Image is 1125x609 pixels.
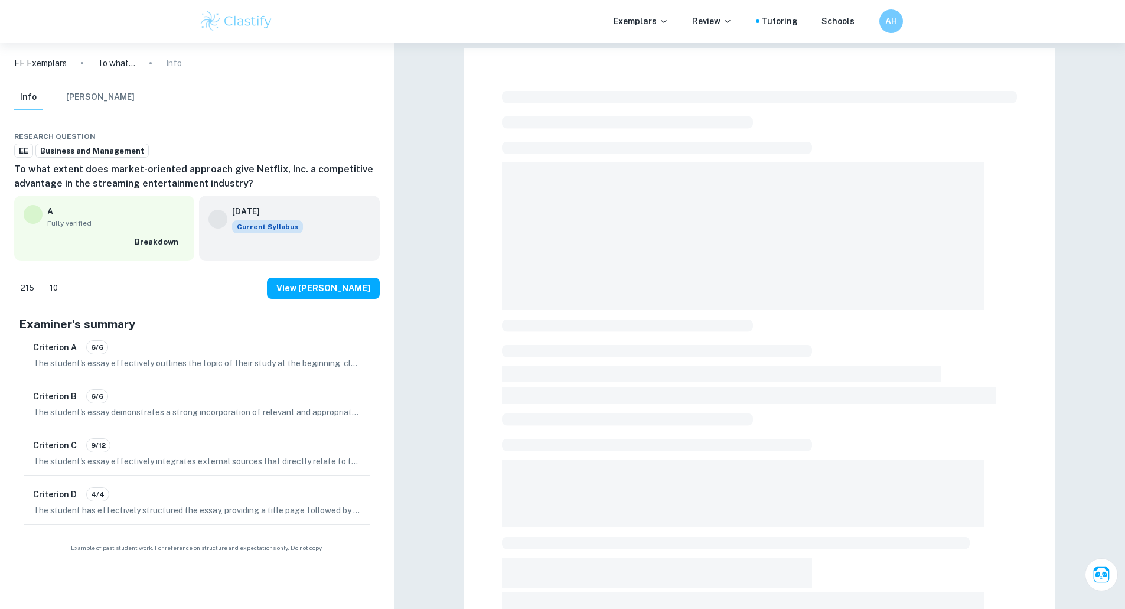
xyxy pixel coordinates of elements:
span: EE [15,145,32,157]
a: Schools [821,15,855,28]
img: Clastify logo [199,9,274,33]
button: Breakdown [132,233,185,251]
div: This exemplar is based on the current syllabus. Feel free to refer to it for inspiration/ideas wh... [232,220,303,233]
div: Bookmark [358,129,368,144]
button: Ask Clai [1085,558,1118,591]
button: Help and Feedback [864,18,870,24]
p: The student has effectively structured the essay, providing a title page followed by a complete a... [33,504,361,517]
span: 215 [14,282,41,294]
button: Info [14,84,43,110]
p: The student's essay effectively outlines the topic of their study at the beginning, clearly stati... [33,357,361,370]
a: Tutoring [762,15,798,28]
p: Exemplars [614,15,669,28]
span: Research question [14,131,96,142]
a: EE [14,144,33,158]
button: AH [879,9,903,33]
h5: Examiner's summary [19,315,375,333]
p: The student's essay effectively integrates external sources that directly relate to the research ... [33,455,361,468]
div: Report issue [370,129,380,144]
div: Download [347,129,356,144]
p: Info [166,57,182,70]
div: Like [14,279,41,298]
h6: [DATE] [232,205,294,218]
p: Review [692,15,732,28]
h6: AH [884,15,898,28]
span: Business and Management [36,145,148,157]
button: [PERSON_NAME] [66,84,135,110]
span: Current Syllabus [232,220,303,233]
div: Share [335,129,344,144]
button: View [PERSON_NAME] [267,278,380,299]
p: To what extent does market-oriented approach give Netflix, Inc. a competitive advantage in the st... [97,57,135,70]
a: EE Exemplars [14,57,67,70]
div: Dislike [43,279,64,298]
h6: To what extent does market-oriented approach give Netflix, Inc. a competitive advantage in the st... [14,162,380,191]
span: 6/6 [87,342,107,353]
p: A [47,205,53,218]
span: 9/12 [87,440,110,451]
p: The student's essay demonstrates a strong incorporation of relevant and appropriate source materi... [33,406,361,419]
h6: Criterion D [33,488,77,501]
span: Example of past student work. For reference on structure and expectations only. Do not copy. [14,543,380,552]
span: 4/4 [87,489,109,500]
h6: Criterion B [33,390,77,403]
span: 10 [43,282,64,294]
span: 6/6 [87,391,107,402]
a: Business and Management [35,144,149,158]
span: Fully verified [47,218,185,229]
h6: Criterion A [33,341,77,354]
h6: Criterion C [33,439,77,452]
